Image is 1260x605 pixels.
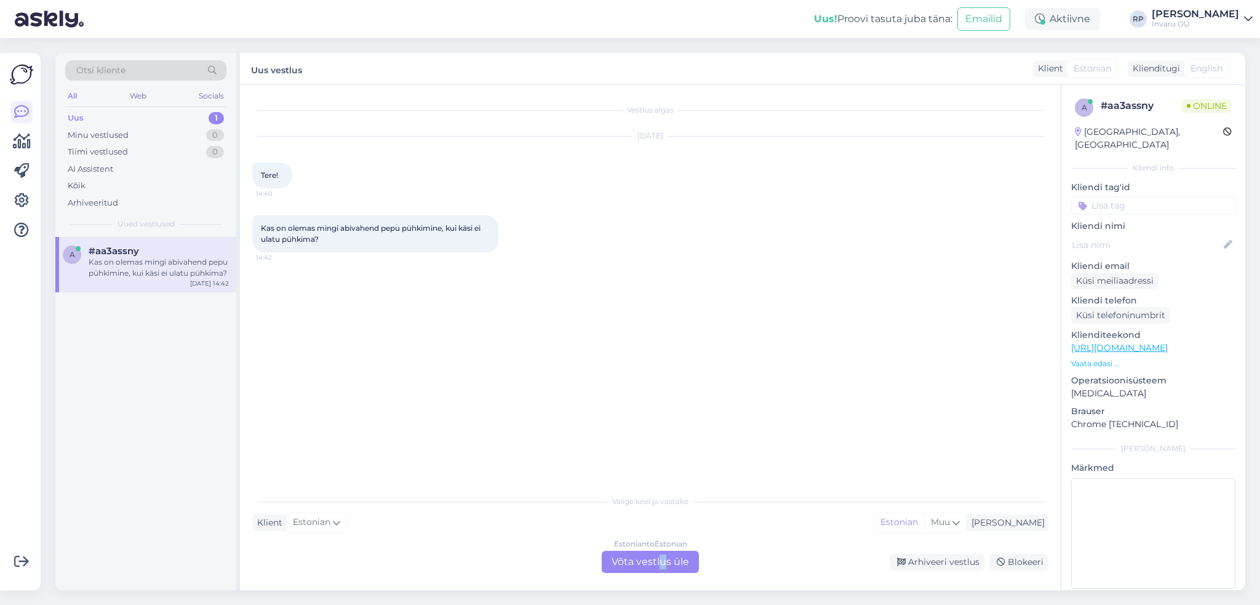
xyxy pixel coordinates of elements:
[1071,307,1170,324] div: Küsi telefoninumbrit
[256,253,302,262] span: 14:42
[1071,181,1235,194] p: Kliendi tag'id
[1075,126,1223,151] div: [GEOGRAPHIC_DATA], [GEOGRAPHIC_DATA]
[1025,8,1100,30] div: Aktiivne
[252,516,282,529] div: Klient
[190,279,229,288] div: [DATE] 14:42
[1152,9,1239,19] div: [PERSON_NAME]
[1072,238,1221,252] input: Lisa nimi
[68,146,128,158] div: Tiimi vestlused
[814,12,952,26] div: Proovi tasuta juba täna:
[1071,260,1235,273] p: Kliendi email
[1071,443,1235,454] div: [PERSON_NAME]
[1071,220,1235,233] p: Kliendi nimi
[1152,9,1253,29] a: [PERSON_NAME]Invaru OÜ
[76,64,126,77] span: Otsi kliente
[68,197,118,209] div: Arhiveeritud
[252,105,1048,116] div: Vestlus algas
[1071,418,1235,431] p: Chrome [TECHNICAL_ID]
[1071,162,1235,174] div: Kliendi info
[89,246,139,257] span: #aa3assny
[989,554,1048,571] div: Blokeeri
[1130,10,1147,28] div: RP
[1152,19,1239,29] div: Invaru OÜ
[89,257,229,279] div: Kas on olemas mingi abivahend pepu pühkimine, kui käsi ei ulatu pühkima?
[1071,342,1168,353] a: [URL][DOMAIN_NAME]
[1082,103,1087,112] span: a
[65,88,79,104] div: All
[252,496,1048,507] div: Valige keel ja vastake
[814,13,837,25] b: Uus!
[68,129,129,142] div: Minu vestlused
[118,218,175,230] span: Uued vestlused
[1071,329,1235,342] p: Klienditeekond
[206,146,224,158] div: 0
[1071,358,1235,369] p: Vaata edasi ...
[10,63,33,86] img: Askly Logo
[252,130,1048,142] div: [DATE]
[1071,294,1235,307] p: Kliendi telefon
[1190,62,1222,75] span: English
[68,163,113,175] div: AI Assistent
[957,7,1010,31] button: Emailid
[1071,374,1235,387] p: Operatsioonisüsteem
[890,554,984,571] div: Arhiveeri vestlus
[1101,98,1182,113] div: # aa3assny
[967,516,1045,529] div: [PERSON_NAME]
[209,112,224,124] div: 1
[1071,405,1235,418] p: Brauser
[1182,99,1232,113] span: Online
[261,170,278,180] span: Tere!
[1071,196,1235,215] input: Lisa tag
[127,88,149,104] div: Web
[1071,387,1235,400] p: [MEDICAL_DATA]
[602,551,699,573] div: Võta vestlus üle
[256,189,302,198] span: 14:40
[206,129,224,142] div: 0
[68,180,86,192] div: Kõik
[1128,62,1180,75] div: Klienditugi
[931,516,950,527] span: Muu
[1074,62,1111,75] span: Estonian
[874,513,924,532] div: Estonian
[68,112,84,124] div: Uus
[251,60,302,77] label: Uus vestlus
[196,88,226,104] div: Socials
[261,223,482,244] span: Kas on olemas mingi abivahend pepu pühkimine, kui käsi ei ulatu pühkima?
[1071,273,1158,289] div: Küsi meiliaadressi
[293,516,330,529] span: Estonian
[1071,462,1235,475] p: Märkmed
[1033,62,1063,75] div: Klient
[614,539,687,550] div: Estonian to Estonian
[70,250,75,259] span: a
